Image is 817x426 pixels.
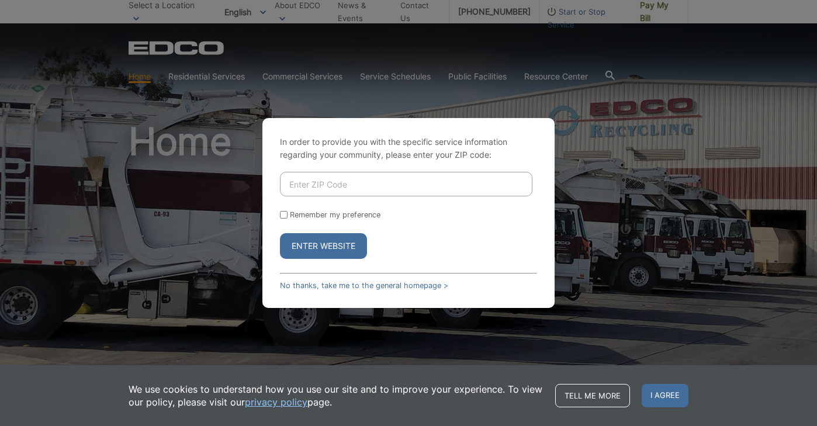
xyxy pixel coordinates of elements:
[280,233,367,259] button: Enter Website
[290,210,380,219] label: Remember my preference
[642,384,688,407] span: I agree
[129,383,543,408] p: We use cookies to understand how you use our site and to improve your experience. To view our pol...
[280,172,532,196] input: Enter ZIP Code
[245,396,307,408] a: privacy policy
[280,281,448,290] a: No thanks, take me to the general homepage >
[280,136,537,161] p: In order to provide you with the specific service information regarding your community, please en...
[555,384,630,407] a: Tell me more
